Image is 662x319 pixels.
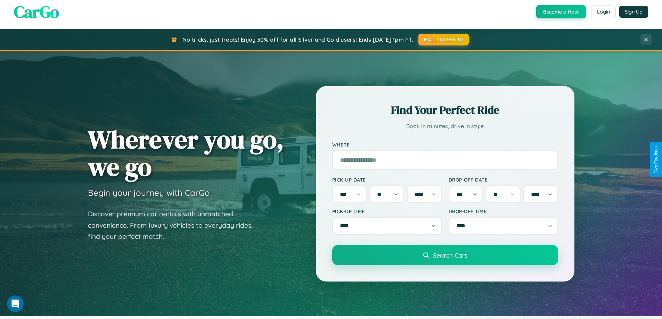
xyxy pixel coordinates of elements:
button: Become a Host [536,5,586,18]
label: Drop-off Time [449,208,558,214]
span: CarGo [14,0,59,23]
label: Drop-off Date [449,177,558,183]
p: Book in minutes, drive in style [332,121,558,131]
button: Login [591,6,616,18]
label: Pick-up Date [332,177,442,183]
span: No tricks, just treats! Enjoy 30% off for all Silver and Gold users! Ends [DATE] 1pm PT. [182,36,413,43]
button: HALLOWEEN30 [418,34,469,45]
p: Discover premium car rentals with unmatched convenience. From luxury vehicles to everyday rides, ... [88,208,262,242]
div: Give Feedback [654,145,659,174]
iframe: Intercom live chat [7,295,24,312]
button: Sign Up [619,6,648,18]
label: Pick-up Time [332,208,442,214]
h1: Wherever you go, we go [88,126,284,181]
span: Search Cars [433,251,467,259]
label: Where [332,142,558,148]
h2: Find Your Perfect Ride [332,102,558,118]
button: Search Cars [332,245,558,265]
h3: Begin your journey with CarGo [88,187,210,198]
